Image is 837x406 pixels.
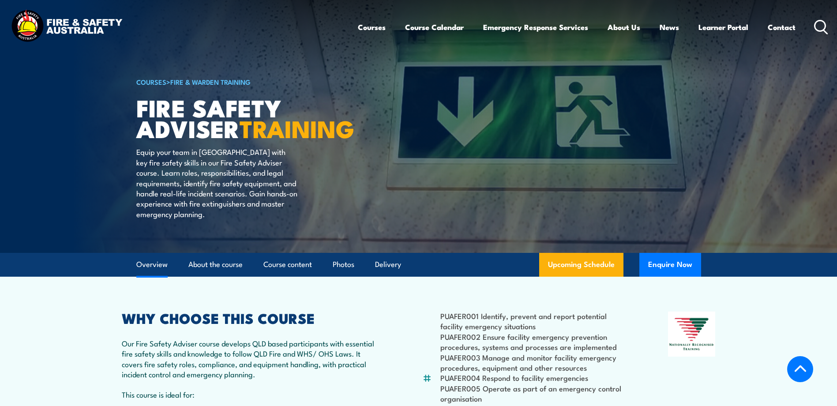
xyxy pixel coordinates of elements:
[639,253,701,277] button: Enquire Now
[660,15,679,39] a: News
[136,77,166,86] a: COURSES
[375,253,401,276] a: Delivery
[170,77,251,86] a: Fire & Warden Training
[136,253,168,276] a: Overview
[440,311,625,331] li: PUAFER001 Identify, prevent and report potential facility emergency situations
[358,15,386,39] a: Courses
[240,109,354,146] strong: TRAINING
[122,338,379,380] p: Our Fire Safety Adviser course develops QLD based participants with essential fire safety skills ...
[136,76,354,87] h6: >
[668,312,716,357] img: Nationally Recognised Training logo.
[440,331,625,352] li: PUAFER002 Ensure facility emergency prevention procedures, systems and processes are implemented
[608,15,640,39] a: About Us
[122,312,379,324] h2: WHY CHOOSE THIS COURSE
[333,253,354,276] a: Photos
[440,372,625,383] li: PUAFER004 Respond to facility emergencies
[188,253,243,276] a: About the course
[768,15,796,39] a: Contact
[483,15,588,39] a: Emergency Response Services
[440,352,625,373] li: PUAFER003 Manage and monitor facility emergency procedures, equipment and other resources
[698,15,748,39] a: Learner Portal
[136,97,354,138] h1: FIRE SAFETY ADVISER
[136,147,297,219] p: Equip your team in [GEOGRAPHIC_DATA] with key fire safety skills in our Fire Safety Adviser cours...
[539,253,623,277] a: Upcoming Schedule
[405,15,464,39] a: Course Calendar
[122,389,379,399] p: This course is ideal for:
[440,383,625,404] li: PUAFER005 Operate as part of an emergency control organisation
[263,253,312,276] a: Course content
